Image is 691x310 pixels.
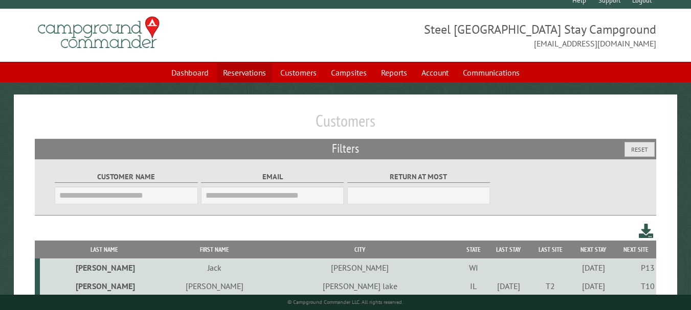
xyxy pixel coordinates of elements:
td: P13 [615,258,656,277]
a: Account [415,63,455,82]
td: [PERSON_NAME] [169,277,260,295]
a: Customers [274,63,323,82]
button: Reset [625,142,655,157]
th: Last Site [530,241,572,258]
a: Dashboard [165,63,215,82]
div: [DATE] [573,263,614,273]
th: State [460,241,487,258]
th: First Name [169,241,260,258]
span: Steel [GEOGRAPHIC_DATA] Stay Campground [EMAIL_ADDRESS][DOMAIN_NAME] [346,21,657,50]
small: © Campground Commander LLC. All rights reserved. [287,299,403,305]
td: Jack [169,258,260,277]
h1: Customers [35,111,657,139]
td: WI [460,258,487,277]
td: [PERSON_NAME] [40,258,169,277]
a: Communications [457,63,526,82]
h2: Filters [35,139,657,158]
td: T2 [530,277,572,295]
td: [PERSON_NAME] lake [260,277,460,295]
a: Campsites [325,63,373,82]
a: Reports [375,63,413,82]
img: Campground Commander [35,13,163,53]
a: Download this customer list (.csv) [639,222,654,241]
label: Return at most [347,171,490,183]
td: [PERSON_NAME] [260,258,460,277]
label: Email [201,171,344,183]
th: Last Name [40,241,169,258]
th: City [260,241,460,258]
td: IL [460,277,487,295]
th: Next Site [615,241,656,258]
td: [PERSON_NAME] [40,277,169,295]
td: T10 [615,277,656,295]
div: [DATE] [573,281,614,291]
th: Last Stay [487,241,529,258]
label: Customer Name [55,171,197,183]
div: [DATE] [489,281,528,291]
th: Next Stay [571,241,615,258]
a: Reservations [217,63,272,82]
